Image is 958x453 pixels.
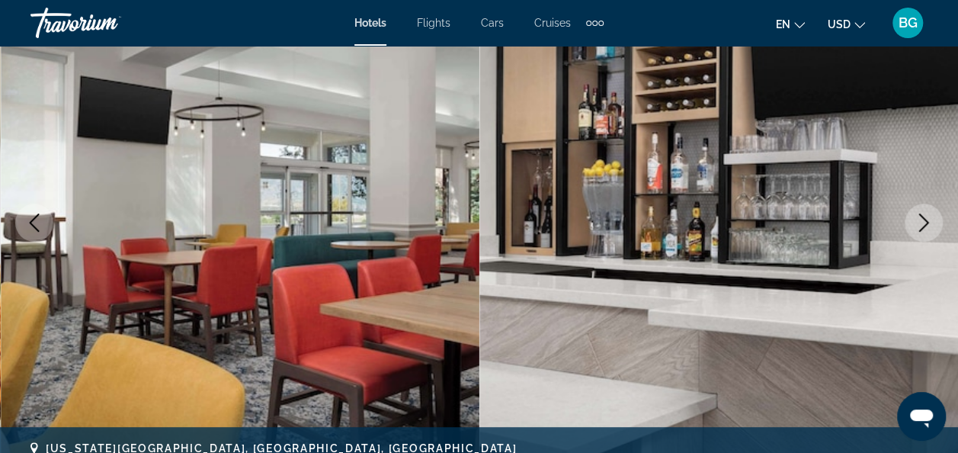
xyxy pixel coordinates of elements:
[776,18,790,31] span: en
[828,13,865,35] button: Change currency
[30,3,183,43] a: Travorium
[776,13,805,35] button: Change language
[899,15,918,31] span: BG
[481,17,504,29] a: Cars
[586,11,604,35] button: Extra navigation items
[905,204,943,242] button: Next image
[534,17,571,29] a: Cruises
[828,18,851,31] span: USD
[888,7,928,39] button: User Menu
[417,17,450,29] a: Flights
[897,392,946,441] iframe: Button to launch messaging window
[15,204,53,242] button: Previous image
[354,17,386,29] a: Hotels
